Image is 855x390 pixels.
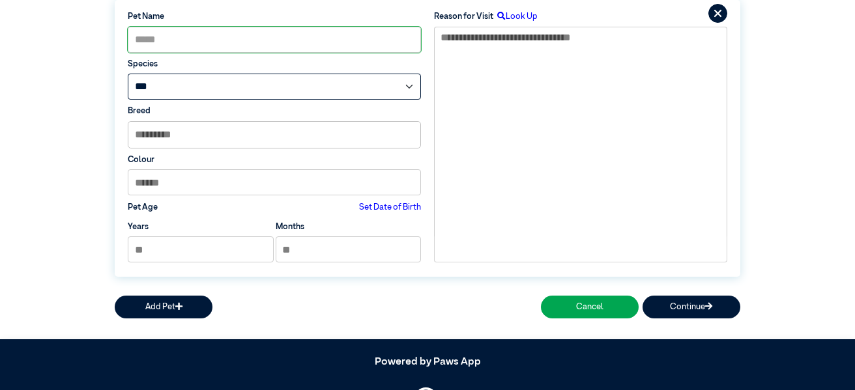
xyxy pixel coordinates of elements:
button: Cancel [541,296,639,318]
button: Continue [643,296,740,318]
label: Species [128,58,421,70]
label: Months [276,221,304,233]
label: Look Up [493,10,538,23]
button: Add Pet [115,296,212,318]
label: Years [128,221,149,233]
label: Colour [128,154,421,166]
label: Set Date of Birth [359,201,421,214]
h5: Powered by Paws App [115,356,740,369]
label: Pet Name [128,10,421,23]
label: Pet Age [128,201,158,214]
label: Reason for Visit [434,10,493,23]
label: Breed [128,105,421,117]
